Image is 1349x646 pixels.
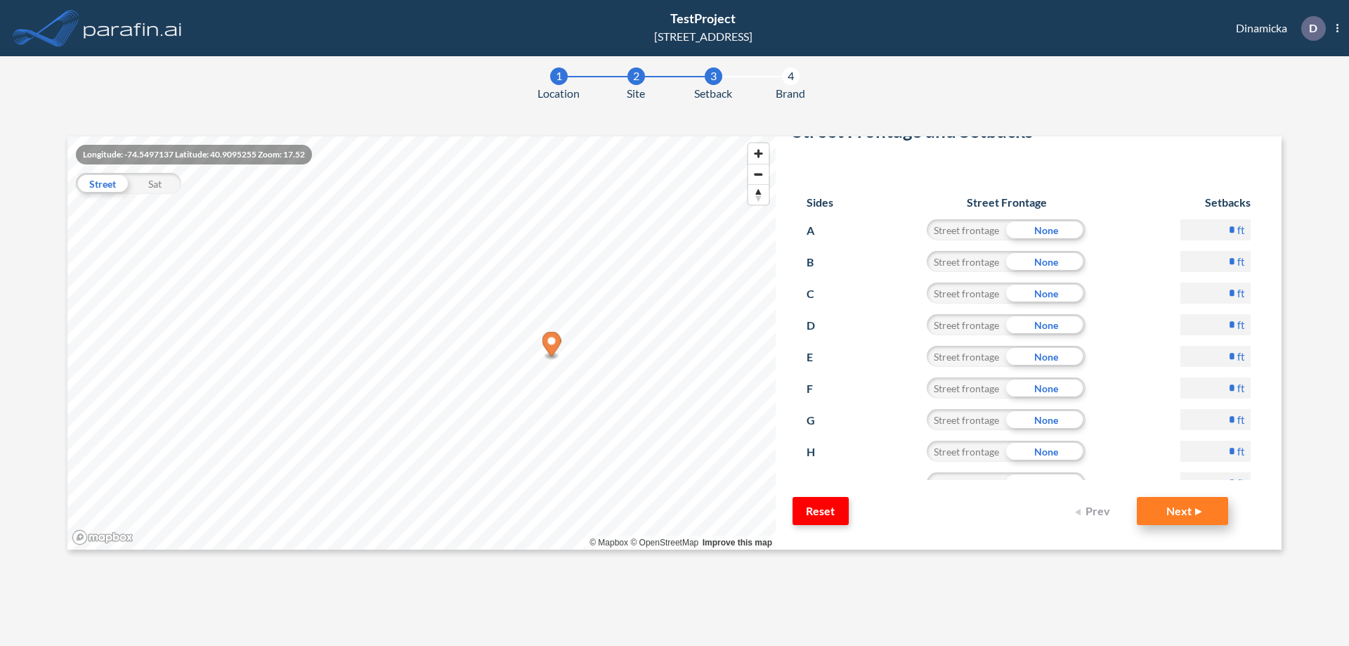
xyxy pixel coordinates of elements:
div: Street frontage [927,283,1006,304]
a: OpenStreetMap [630,538,698,548]
p: I [807,472,833,495]
h6: Street Frontage [913,195,1100,209]
p: H [807,441,833,463]
p: A [807,219,833,242]
span: Setback [694,85,732,102]
div: None [1006,472,1086,493]
div: None [1006,314,1086,335]
p: E [807,346,833,368]
div: Dinamicka [1215,16,1338,41]
button: Reset [793,497,849,525]
div: Street frontage [927,441,1006,462]
label: ft [1237,381,1245,395]
div: Map marker [542,332,561,361]
button: Next [1137,497,1228,525]
p: B [807,251,833,273]
div: Street frontage [927,346,1006,367]
div: Street frontage [927,472,1006,493]
h6: Sides [807,195,833,209]
div: None [1006,283,1086,304]
div: Street frontage [927,219,1006,240]
label: ft [1237,349,1245,363]
div: None [1006,441,1086,462]
label: ft [1237,223,1245,237]
h6: Setbacks [1180,195,1251,209]
div: Street frontage [927,377,1006,399]
label: ft [1237,318,1245,332]
div: None [1006,346,1086,367]
label: ft [1237,286,1245,300]
div: Street [76,173,129,194]
a: Mapbox [589,538,628,548]
span: TestProject [670,11,736,26]
div: 2 [627,67,645,85]
div: 3 [705,67,722,85]
div: Street frontage [927,251,1006,272]
label: ft [1237,413,1245,427]
span: Reset bearing to north [748,185,769,205]
p: C [807,283,833,305]
div: None [1006,409,1086,430]
span: Brand [776,85,805,102]
div: 4 [782,67,800,85]
div: None [1006,377,1086,399]
button: Prev [1067,497,1123,525]
button: Zoom in [748,143,769,164]
img: logo [81,14,185,42]
div: Street frontage [927,409,1006,430]
p: D [807,314,833,337]
label: ft [1237,444,1245,458]
span: Location [537,85,580,102]
div: None [1006,251,1086,272]
p: D [1309,22,1317,34]
a: Improve this map [703,538,772,548]
div: None [1006,219,1086,240]
div: [STREET_ADDRESS] [654,28,752,45]
button: Zoom out [748,164,769,184]
p: G [807,409,833,432]
div: Street frontage [927,314,1006,335]
label: ft [1237,476,1245,490]
span: Site [627,85,645,102]
div: 1 [550,67,568,85]
label: ft [1237,254,1245,269]
canvas: Map [67,136,776,550]
a: Mapbox homepage [72,529,133,545]
div: Longitude: -74.5497137 Latitude: 40.9095255 Zoom: 17.52 [76,145,312,164]
div: Sat [129,173,181,194]
button: Reset bearing to north [748,184,769,205]
p: F [807,377,833,400]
